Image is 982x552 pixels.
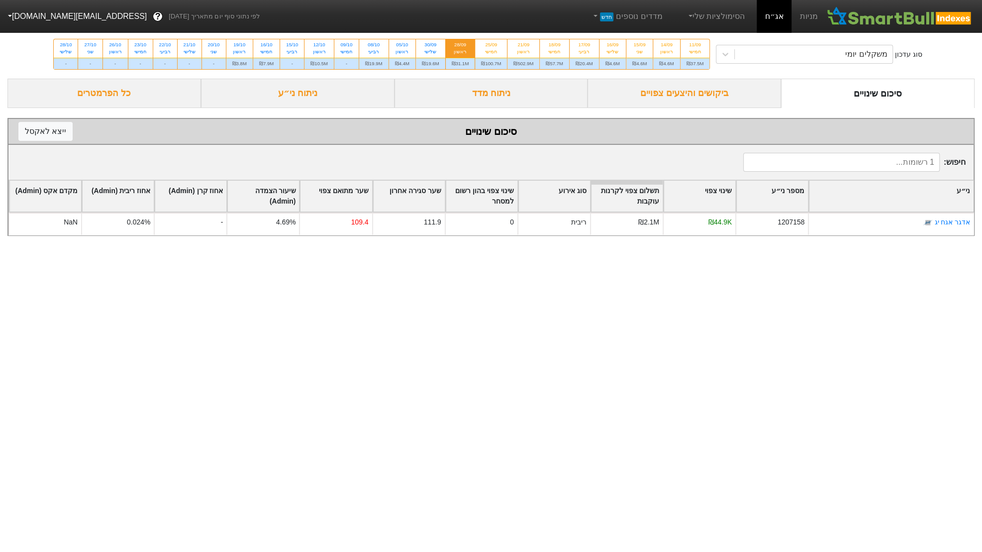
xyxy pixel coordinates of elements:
div: ראשון [513,48,533,55]
div: ₪4.4M [389,58,415,69]
a: אדגר אגח יג [934,218,970,226]
div: ₪7.9M [253,58,280,69]
div: 0 [510,217,514,227]
div: שלישי [184,48,196,55]
div: - [153,58,177,69]
button: ייצא לאקסל [18,122,73,141]
div: Toggle SortBy [736,181,808,212]
div: חמישי [259,48,274,55]
div: שלישי [60,48,72,55]
div: Toggle SortBy [518,181,590,212]
div: שני [632,48,647,55]
a: מדדים נוספיםחדש [588,6,667,26]
div: ₪44.9K [708,217,732,227]
div: רביעי [576,48,593,55]
div: ₪2.1M [638,217,659,227]
div: חמישי [481,48,501,55]
div: 30/09 [422,41,439,48]
div: ₪4.6M [653,58,680,69]
div: 111.9 [424,217,441,227]
div: 14/09 [659,41,674,48]
div: ₪3.8M [226,58,253,69]
span: חיפוש : [743,153,966,172]
div: רביעי [286,48,298,55]
div: רביעי [365,48,383,55]
div: Toggle SortBy [373,181,445,212]
div: - [202,58,226,69]
div: 21/10 [184,41,196,48]
div: 18/09 [546,41,563,48]
div: 09/10 [340,41,353,48]
span: לפי נתוני סוף יום מתאריך [DATE] [169,11,260,21]
div: Toggle SortBy [664,181,735,212]
img: SmartBull [825,6,974,26]
div: 16/10 [259,41,274,48]
div: ראשון [452,48,469,55]
div: 19/10 [232,41,247,48]
div: ראשון [232,48,247,55]
div: רביעי [159,48,171,55]
div: 15/09 [632,41,647,48]
div: ₪4.6M [599,58,626,69]
div: Toggle SortBy [227,181,299,212]
div: ₪100.7M [475,58,507,69]
div: כל הפרמטרים [7,79,201,108]
div: 20/10 [208,41,220,48]
div: שני [208,48,220,55]
div: 28/09 [452,41,469,48]
div: 05/10 [395,41,409,48]
div: 23/10 [134,41,147,48]
div: חמישי [134,48,147,55]
div: ₪31.1M [446,58,475,69]
div: ₪19.9M [359,58,389,69]
div: ריבית [571,217,587,227]
div: Toggle SortBy [591,181,663,212]
div: Toggle SortBy [82,181,154,212]
span: חדש [600,12,613,21]
div: - [54,58,78,69]
div: 17/09 [576,41,593,48]
div: סיכום שינויים [18,124,964,139]
div: ₪20.4M [570,58,599,69]
div: 27/10 [84,41,96,48]
div: Toggle SortBy [300,181,372,212]
div: ₪37.5M [681,58,710,69]
div: 08/10 [365,41,383,48]
div: 12/10 [310,41,328,48]
div: ניתוח מדד [394,79,588,108]
div: ₪57.7M [540,58,569,69]
div: משקלים יומי [845,48,887,60]
div: 21/09 [513,41,533,48]
div: ניתוח ני״ע [201,79,394,108]
div: 22/10 [159,41,171,48]
div: 11/09 [687,41,704,48]
div: ראשון [310,48,328,55]
div: חמישי [687,48,704,55]
div: ביקושים והיצעים צפויים [588,79,781,108]
div: ראשון [395,48,409,55]
div: Toggle SortBy [155,181,226,212]
div: 15/10 [286,41,298,48]
div: - [78,58,102,69]
span: ? [155,10,161,23]
div: 109.4 [351,217,369,227]
div: - [154,213,226,235]
div: NaN [64,217,78,227]
input: 1 רשומות... [743,153,940,172]
div: Toggle SortBy [9,181,81,212]
div: 28/10 [60,41,72,48]
div: ₪502.9M [507,58,539,69]
div: 26/10 [109,41,122,48]
div: סיכום שינויים [781,79,975,108]
div: ראשון [109,48,122,55]
div: סוג עדכון [895,49,922,60]
div: - [334,58,359,69]
div: 0.024% [127,217,150,227]
div: שלישי [605,48,620,55]
div: חמישי [340,48,353,55]
div: ראשון [659,48,674,55]
div: - [178,58,201,69]
div: - [128,58,153,69]
div: Toggle SortBy [809,181,974,212]
div: חמישי [546,48,563,55]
